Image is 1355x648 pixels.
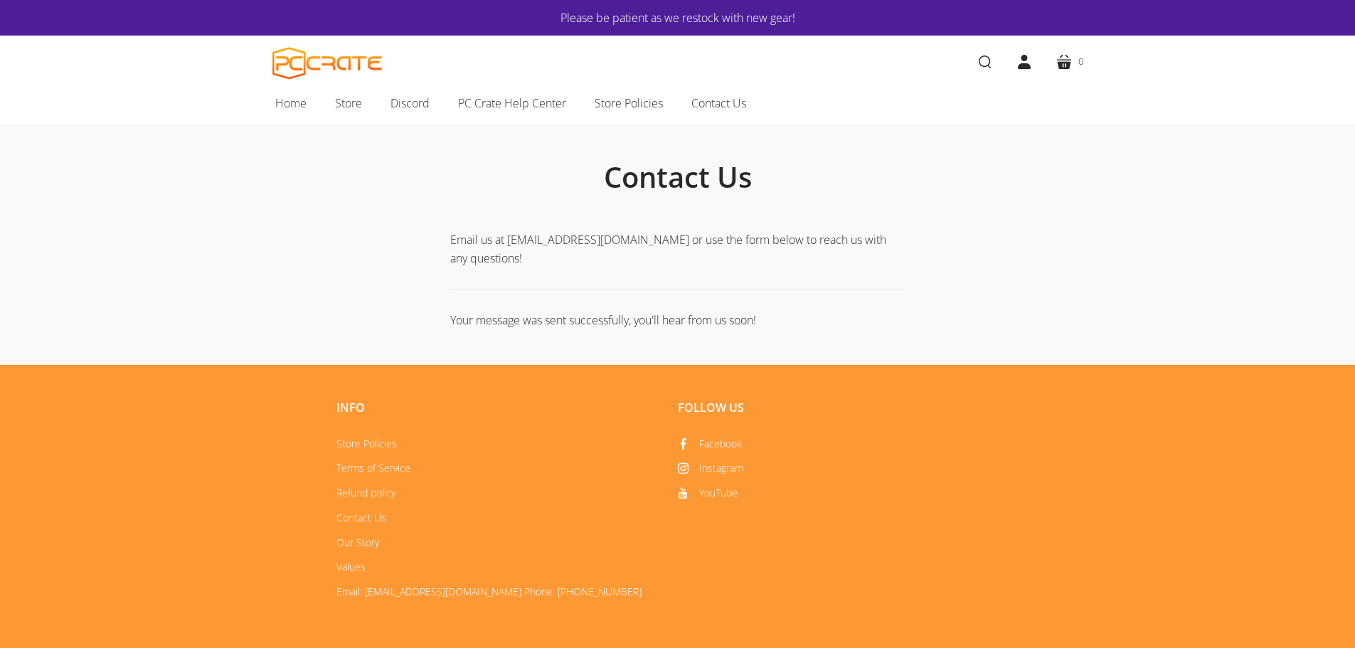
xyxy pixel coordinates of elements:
[677,88,760,118] a: Contact Us
[1044,42,1095,82] a: 0
[321,88,376,118] a: Store
[336,159,1019,195] h1: Contact Us
[315,9,1041,27] a: Please be patient as we restock with new gear!
[335,94,362,112] span: Store
[336,511,386,524] a: Contact Us
[580,88,677,118] a: Store Policies
[595,94,663,112] span: Store Policies
[272,47,383,80] a: PC CRATE
[678,400,998,415] h2: Follow Us
[336,461,410,474] a: Terms of Service
[261,88,321,118] a: Home
[678,437,742,450] a: Facebook
[251,88,1105,124] nav: Main navigation
[458,94,566,112] span: PC Crate Help Center
[450,311,905,329] p: Your message was sent successfully, you'll hear from us soon!
[444,88,580,118] a: PC Crate Help Center
[450,230,905,267] p: Email us at [EMAIL_ADDRESS][DOMAIN_NAME] or use the form below to reach us with any questions!
[678,461,743,474] a: Instagram
[275,94,307,112] span: Home
[336,536,379,549] a: Our Story
[336,400,657,415] h2: Info
[336,437,397,450] a: Store Policies
[390,94,430,112] span: Discord
[1078,54,1083,69] span: 0
[691,94,746,112] span: Contact Us
[336,560,366,573] a: Values
[336,486,395,499] a: Refund policy
[376,88,444,118] a: Discord
[336,585,642,598] a: Email: [EMAIL_ADDRESS][DOMAIN_NAME] Phone: [PHONE_NUMBER]
[678,486,738,499] a: YouTube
